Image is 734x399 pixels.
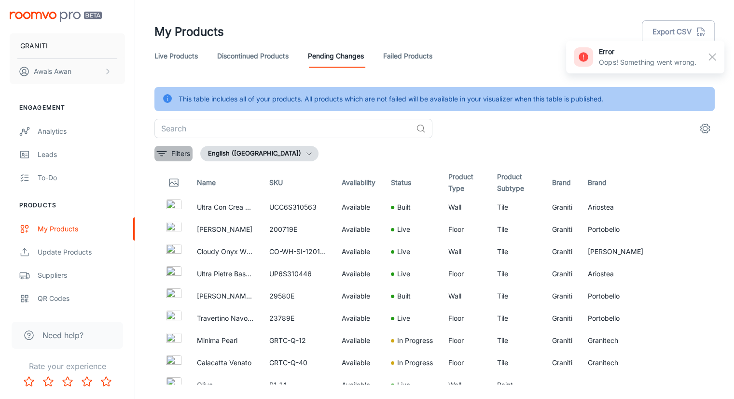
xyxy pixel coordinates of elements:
td: Graniti [544,352,580,374]
td: Available [334,241,383,263]
div: Suppliers [38,270,125,281]
p: Awais Awan [34,66,71,77]
td: Tile [489,352,544,374]
td: Available [334,329,383,352]
p: Minima Pearl [197,335,254,346]
td: Graniti [544,307,580,329]
td: 29580E [262,285,334,307]
td: Available [334,374,383,396]
td: Ariostea [580,263,651,285]
td: Portobello [580,307,651,329]
td: Tile [489,241,544,263]
button: Rate 1 star [19,372,39,391]
th: Product Subtype [489,169,544,196]
td: Tile [489,329,544,352]
td: Wall [441,285,489,307]
p: In Progress [397,335,433,346]
td: Available [334,196,383,218]
td: Floor [441,218,489,241]
td: Graniti [544,329,580,352]
p: [PERSON_NAME] Snow [197,291,254,301]
p: Built [397,291,411,301]
td: Paint [489,374,544,396]
td: Graniti [544,218,580,241]
td: Tile [489,285,544,307]
td: Wall [441,196,489,218]
td: 23789E [262,307,334,329]
td: Floor [441,263,489,285]
svg: Thumbnail [168,177,180,188]
td: Graniti [544,285,580,307]
p: GRANITI [20,41,48,51]
a: Failed Products [383,44,432,68]
td: Granitech [580,352,651,374]
span: Need help? [42,329,83,341]
th: Product Type [441,169,489,196]
td: Tile [489,218,544,241]
p: Live [397,269,410,279]
button: Rate 4 star [77,372,97,391]
p: Ultra Pietre Basaltina White [197,269,254,279]
div: Leads [38,149,125,160]
td: Tile [489,307,544,329]
td: Tile [489,196,544,218]
td: GRTC-Q-40 [262,352,334,374]
div: Analytics [38,126,125,137]
td: Available [334,307,383,329]
td: Graniti [544,196,580,218]
td: Portobello [580,218,651,241]
td: Available [334,285,383,307]
div: Update Products [38,247,125,257]
button: Rate 2 star [39,372,58,391]
td: Available [334,218,383,241]
td: 200719E [262,218,334,241]
button: Awais Awan [10,59,125,84]
td: Floor [441,307,489,329]
button: GRANITI [10,33,125,58]
td: Ariostea [580,196,651,218]
th: Brand [580,169,651,196]
td: [PERSON_NAME] [580,241,651,263]
td: Tile [489,263,544,285]
h6: error [599,46,696,57]
button: settings [695,119,715,138]
h1: My Products [154,23,224,41]
p: Filters [171,148,190,159]
td: CO-WH-SI-120120-1 [262,241,334,263]
td: Graniti [544,241,580,263]
th: Brand [544,169,580,196]
p: Live [397,246,410,257]
button: Rate 3 star [58,372,77,391]
p: In Progress [397,357,433,368]
div: To-do [38,172,125,183]
td: UP6S310446 [262,263,334,285]
p: Rate your experience [8,360,127,372]
p: Live [397,313,410,324]
p: Ultra Con Crea Earth [197,202,254,213]
p: Live [397,380,410,390]
p: Oops! Something went wrong. [599,57,696,68]
button: filter [154,146,193,161]
a: Pending Changes [308,44,364,68]
a: Discontinued Products [217,44,289,68]
div: This table includes all of your products. All products which are not failed will be available in ... [179,90,604,108]
td: Available [334,263,383,285]
p: Calacatta Venato [197,357,254,368]
td: Floor [441,329,489,352]
a: Live Products [154,44,198,68]
p: Cloudy Onyx White [197,246,254,257]
p: Olive [197,380,254,390]
td: Granitech [580,329,651,352]
td: Floor [441,352,489,374]
button: Export CSV [642,20,715,43]
td: GRTC-Q-12 [262,329,334,352]
th: Status [383,169,441,196]
p: Travertino Navona [PERSON_NAME] [197,313,254,324]
div: My Products [38,224,125,234]
td: P1-14 [262,374,334,396]
input: Search [154,119,412,138]
img: Roomvo PRO Beta [10,12,102,22]
p: Live [397,224,410,235]
div: QR Codes [38,293,125,304]
td: Portobello [580,285,651,307]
